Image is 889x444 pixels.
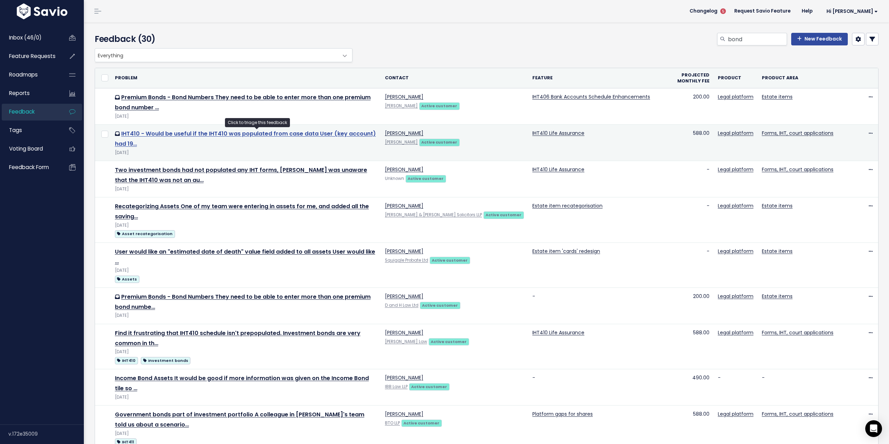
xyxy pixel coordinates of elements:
span: Tags [9,126,22,134]
a: Help [796,6,818,16]
a: Estate item 'cards' redesign [532,248,600,255]
a: Active customer [430,256,470,263]
div: Click to triage this feedback [225,118,290,127]
a: [PERSON_NAME] [385,410,423,417]
a: Active customer [401,419,442,426]
div: [DATE] [115,348,377,356]
th: Feature [528,68,654,88]
div: v.172e35009 [8,425,84,443]
a: Active customer [420,301,460,308]
a: IHT410 Life Assurance [532,329,584,336]
div: [DATE] [115,149,377,157]
a: [PERSON_NAME] [385,103,418,109]
a: Forms, IHT, court applications [762,410,833,417]
th: Problem [111,68,381,88]
a: IHT410 Life Assurance [532,166,584,173]
a: [PERSON_NAME] [385,329,423,336]
td: 588.00 [654,324,714,369]
th: Product [714,68,758,88]
span: Hi [PERSON_NAME] [826,9,878,14]
strong: Active customer [431,339,467,344]
a: Estate items [762,248,793,255]
span: Asset recategorisation [115,230,175,238]
a: Legal platform [718,166,753,173]
a: Government bonds part of investment portfolio A colleague in [PERSON_NAME]'s team told us about a... [115,410,364,429]
a: Legal platform [718,93,753,100]
a: [PERSON_NAME] [385,374,423,381]
span: Feedback form [9,163,49,171]
span: Feedback [9,108,35,115]
div: [DATE] [115,430,377,437]
strong: Active customer [432,257,468,263]
a: Estate item recategorisation [532,202,603,209]
td: - [714,369,758,405]
a: Assets [115,275,139,283]
td: - [528,369,654,405]
a: Active customer [409,383,450,390]
a: Active customer [419,102,460,109]
a: IHT406 Bank Accounts Schedule Enhancements [532,93,650,100]
a: Forms, IHT, court applications [762,130,833,137]
a: Legal platform [718,202,753,209]
strong: Active customer [422,303,458,308]
a: Legal platform [718,410,753,417]
td: 200.00 [654,88,714,125]
a: Premium Bonds - Bond Numbers They need to be able to enter more than one premium bond number … [115,93,371,111]
div: [DATE] [115,312,377,319]
span: Voting Board [9,145,43,152]
a: Find it frustrating that IHT410 schedule isn't prepopulated. Investment bonds are very common in th… [115,329,360,347]
a: Request Savio Feature [729,6,796,16]
a: User would like an "estimated date of death" value field added to all assets User would like … [115,248,375,266]
div: [DATE] [115,113,377,120]
a: [PERSON_NAME] [385,248,423,255]
span: Inbox (46/0) [9,34,42,41]
span: Everything [95,48,352,62]
a: Squiggle Probate Ltd [385,257,428,263]
a: Asset recategorisation [115,229,175,238]
a: Active customer [419,138,460,145]
a: Income Bond Assets It would be good if more information was given on the Income Bond tile so … [115,374,369,392]
a: [PERSON_NAME] & [PERSON_NAME] Solicitors LLP [385,212,482,218]
strong: Active customer [403,420,439,426]
td: 588.00 [654,125,714,161]
a: Inbox (46/0) [2,30,58,46]
a: D and H Law Ltd [385,303,418,308]
a: Active customer [483,211,524,218]
span: 5 [720,8,726,14]
a: Active customer [429,338,469,345]
a: Reports [2,85,58,101]
span: Feature Requests [9,52,56,60]
a: Legal platform [718,293,753,300]
a: Hi [PERSON_NAME] [818,6,883,17]
span: IHT410 [115,357,138,364]
td: 490.00 [654,369,714,405]
a: Forms, IHT, court applications [762,329,833,336]
td: - [654,197,714,242]
a: IHT410 [115,356,138,365]
a: investment bonds [141,356,190,365]
div: [DATE] [115,394,377,401]
span: Assets [115,276,139,283]
a: Feedback [2,104,58,120]
td: - [654,161,714,197]
strong: Active customer [486,212,522,218]
a: [PERSON_NAME] [385,166,423,173]
a: Active customer [406,175,446,182]
a: IBB Law LLP [385,384,408,390]
div: [DATE] [115,185,377,193]
td: - [528,287,654,324]
a: [PERSON_NAME] Law [385,339,427,344]
a: IHT410 Life Assurance [532,130,584,137]
span: Unknown [385,176,404,181]
a: Estate items [762,93,793,100]
div: [DATE] [115,267,377,274]
a: New Feedback [791,33,848,45]
a: BTO LLP [385,420,400,426]
a: [PERSON_NAME] [385,130,423,137]
a: [PERSON_NAME] [385,202,423,209]
span: investment bonds [141,357,190,364]
div: [DATE] [115,222,377,229]
a: Feedback form [2,159,58,175]
input: Search feedback... [727,33,787,45]
span: Changelog [690,9,717,14]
